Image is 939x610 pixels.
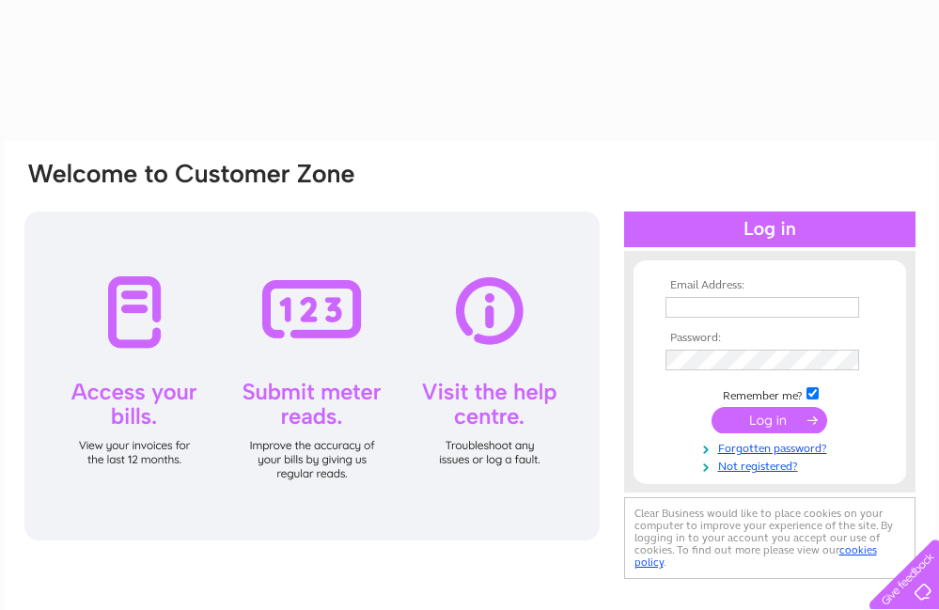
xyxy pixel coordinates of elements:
td: Remember me? [661,384,879,403]
a: cookies policy [634,543,877,569]
a: Forgotten password? [665,438,879,456]
a: Not registered? [665,456,879,474]
th: Email Address: [661,279,879,292]
div: Clear Business would like to place cookies on your computer to improve your experience of the sit... [624,497,916,579]
input: Submit [712,407,827,433]
th: Password: [661,332,879,345]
